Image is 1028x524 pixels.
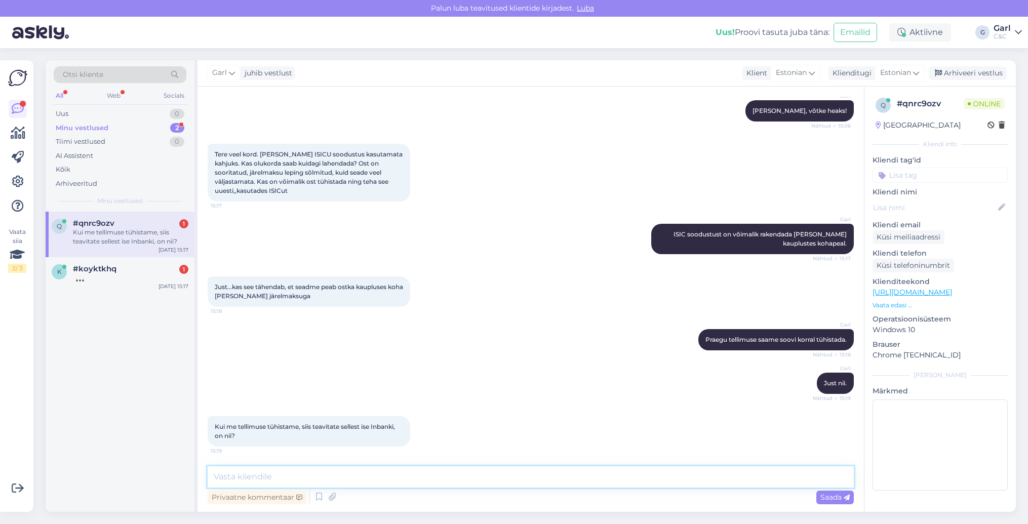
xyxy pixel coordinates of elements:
[873,301,1008,310] p: Vaata edasi ...
[241,68,292,78] div: juhib vestlust
[211,202,249,210] span: 15:17
[873,350,1008,360] p: Chrome [TECHNICAL_ID]
[73,219,114,228] span: #qnrc9ozv
[994,24,1011,32] div: Garl
[215,150,404,194] span: Tere veel kord. [PERSON_NAME] ISICU soodustus kasutamata kahjuks. Kas olukorda saab kuidagi lahen...
[873,371,1008,380] div: [PERSON_NAME]
[975,25,990,39] div: G
[159,246,188,254] div: [DATE] 15:17
[873,248,1008,259] p: Kliendi telefon
[159,283,188,290] div: [DATE] 15:17
[813,394,851,402] span: Nähtud ✓ 15:19
[8,227,26,273] div: Vaata siia
[994,32,1011,41] div: C&C
[873,288,952,297] a: [URL][DOMAIN_NAME]
[873,314,1008,325] p: Operatsioonisüsteem
[215,423,397,439] span: Kui me tellimuse tühistame, siis teavitate sellest ise Inbanki, on nii?
[716,26,829,38] div: Proovi tasuta juba täna:
[170,123,184,133] div: 2
[212,67,227,78] span: Garl
[873,155,1008,166] p: Kliendi tag'id
[97,196,143,206] span: Minu vestlused
[753,107,847,114] span: [PERSON_NAME], võtke heaks!
[813,216,851,223] span: Garl
[811,122,851,130] span: Nähtud ✓ 15:06
[880,67,911,78] span: Estonian
[56,151,93,161] div: AI Assistent
[63,69,103,80] span: Otsi kliente
[824,379,847,387] span: Just nii.
[56,109,68,119] div: Uus
[705,336,847,343] span: Praegu tellimuse saame soovi korral tühistada.
[170,137,184,147] div: 0
[56,179,97,189] div: Arhiveeritud
[716,27,735,37] b: Uus!
[179,219,188,228] div: 1
[873,386,1008,396] p: Märkmed
[57,268,62,275] span: k
[57,222,62,230] span: q
[54,89,65,102] div: All
[813,351,851,358] span: Nähtud ✓ 15:18
[56,123,108,133] div: Minu vestlused
[211,447,249,455] span: 15:19
[73,228,188,246] div: Kui me tellimuse tühistame, siis teavitate sellest ise Inbanki, on nii?
[897,98,964,110] div: # qnrc9ozv
[834,23,877,42] button: Emailid
[105,89,123,102] div: Web
[211,307,249,315] span: 15:18
[179,265,188,274] div: 1
[994,24,1022,41] a: GarlC&C
[881,101,886,109] span: q
[873,168,1008,183] input: Lisa tag
[162,89,186,102] div: Socials
[964,98,1005,109] span: Online
[873,187,1008,197] p: Kliendi nimi
[8,264,26,273] div: 2 / 3
[873,220,1008,230] p: Kliendi email
[170,109,184,119] div: 0
[8,68,27,88] img: Askly Logo
[889,23,951,42] div: Aktiivne
[208,491,306,504] div: Privaatne kommentaar
[56,165,70,175] div: Kõik
[813,321,851,329] span: Garl
[873,140,1008,149] div: Kliendi info
[873,230,944,244] div: Küsi meiliaadressi
[929,66,1007,80] div: Arhiveeri vestlus
[813,365,851,372] span: Garl
[215,283,405,300] span: Just...kas see tähendab, et seadme peab ostka kaupluses koha [PERSON_NAME] järelmaksuga
[776,67,807,78] span: Estonian
[820,493,850,502] span: Saada
[873,259,954,272] div: Küsi telefoninumbrit
[742,68,767,78] div: Klient
[873,339,1008,350] p: Brauser
[828,68,872,78] div: Klienditugi
[56,137,105,147] div: Tiimi vestlused
[813,255,851,262] span: Nähtud ✓ 15:17
[873,325,1008,335] p: Windows 10
[574,4,597,13] span: Luba
[876,120,961,131] div: [GEOGRAPHIC_DATA]
[73,264,116,273] span: #koyktkhq
[873,276,1008,287] p: Klienditeekond
[873,202,996,213] input: Lisa nimi
[674,230,848,247] span: ISIC soodustust on võimalik rakendada [PERSON_NAME] kauplustes kohapeal.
